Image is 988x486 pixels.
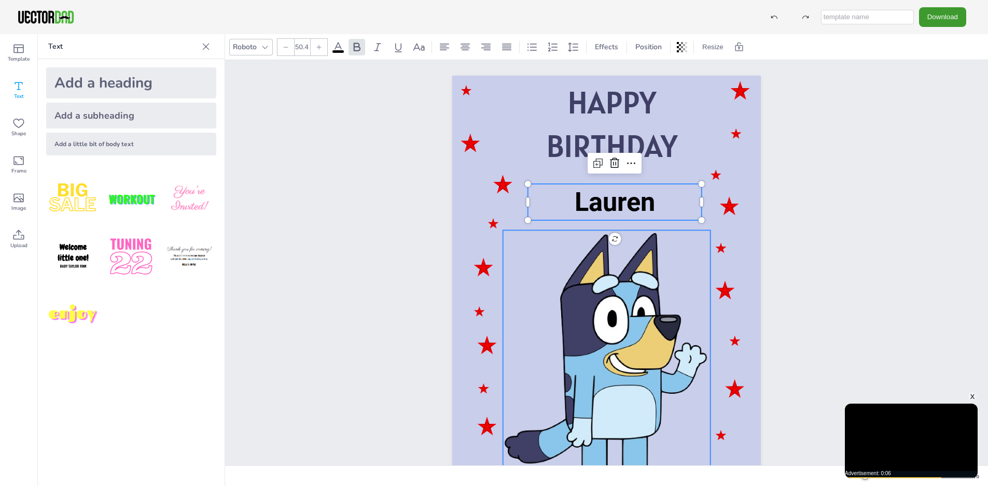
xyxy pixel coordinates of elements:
[821,10,914,24] input: template name
[919,7,966,26] button: Download
[48,34,198,59] p: Text
[46,230,100,284] img: GNLDUe7.png
[567,82,656,122] span: HAPPY
[46,103,216,128] div: Add a subheading
[46,133,216,155] div: Add a little bit of body text
[10,241,27,250] span: Upload
[698,39,728,55] button: Resize
[546,126,677,166] span: BIRTHDAY
[17,9,75,25] img: VectorDad-1.png
[46,172,100,226] img: style1.png
[162,230,216,284] img: K4iXMrW.png
[11,204,26,212] span: Image
[104,230,158,284] img: 1B4LbXY.png
[593,42,620,52] span: Effects
[575,187,656,217] span: Lauren
[11,167,26,175] span: Frame
[8,55,30,63] span: Template
[104,172,158,226] img: XdJCRjX.png
[14,92,24,101] span: Text
[162,172,216,226] img: BBMXfK6.png
[231,40,259,54] div: Roboto
[633,42,664,52] span: Position
[11,130,26,138] span: Shape
[46,288,100,342] img: M7yqmqo.png
[46,67,216,98] div: Add a heading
